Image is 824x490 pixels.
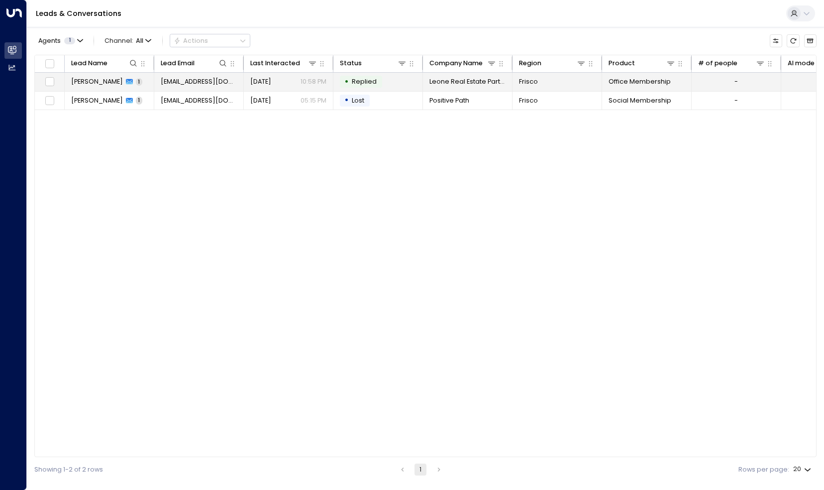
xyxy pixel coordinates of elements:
[34,465,103,475] div: Showing 1-2 of 2 rows
[609,58,635,69] div: Product
[609,58,676,69] div: Product
[136,78,142,86] span: 1
[301,96,326,105] p: 05:15 PM
[44,76,55,88] span: Toggle select row
[414,464,426,476] button: page 1
[250,58,300,69] div: Last Interacted
[250,96,271,105] span: Oct 01, 2025
[174,37,208,45] div: Actions
[36,8,121,18] a: Leads & Conversations
[44,58,55,69] span: Toggle select all
[519,58,541,69] div: Region
[101,34,155,47] button: Channel:All
[161,96,237,105] span: sari@saricounselor.com
[340,58,408,69] div: Status
[136,97,142,104] span: 1
[770,34,782,47] button: Customize
[161,77,237,86] span: nick@leonerepartners.com
[38,38,61,44] span: Agents
[429,58,497,69] div: Company Name
[788,58,815,69] div: AI mode
[429,96,469,105] span: Positive Path
[793,463,813,476] div: 20
[136,37,143,44] span: All
[170,34,250,47] div: Button group with a nested menu
[71,96,123,105] span: Sari Dangler
[609,96,671,105] span: Social Membership
[34,34,86,47] button: Agents1
[787,34,799,47] span: Refresh
[429,58,483,69] div: Company Name
[301,77,326,86] p: 10:58 PM
[698,58,737,69] div: # of people
[344,74,349,90] div: •
[519,77,538,86] span: Frisco
[161,58,195,69] div: Lead Email
[344,93,349,108] div: •
[340,58,362,69] div: Status
[519,96,538,105] span: Frisco
[71,58,139,69] div: Lead Name
[738,465,789,475] label: Rows per page:
[519,58,587,69] div: Region
[101,34,155,47] span: Channel:
[352,77,377,86] span: Replied
[170,34,250,47] button: Actions
[250,58,318,69] div: Last Interacted
[396,464,446,476] nav: pagination navigation
[804,34,817,47] button: Archived Leads
[698,58,766,69] div: # of people
[64,37,75,44] span: 1
[429,77,506,86] span: Leone Real Estate Partners
[250,77,271,86] span: Yesterday
[44,95,55,107] span: Toggle select row
[161,58,228,69] div: Lead Email
[352,96,364,105] span: Lost
[734,96,738,105] div: -
[609,77,671,86] span: Office Membership
[734,77,738,86] div: -
[71,77,123,86] span: Nicholas DiLeone
[71,58,107,69] div: Lead Name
